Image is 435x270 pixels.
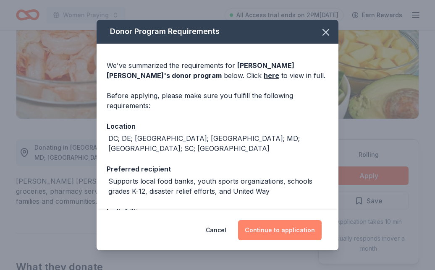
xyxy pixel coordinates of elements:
[108,133,328,153] div: DC; DE; [GEOGRAPHIC_DATA]; [GEOGRAPHIC_DATA]; MD; [GEOGRAPHIC_DATA]; SC; [GEOGRAPHIC_DATA]
[107,121,328,132] div: Location
[206,220,226,240] button: Cancel
[264,70,279,80] a: here
[107,60,328,80] div: We've summarized the requirements for below. Click to view in full.
[107,91,328,111] div: Before applying, please make sure you fulfill the following requirements:
[97,20,338,44] div: Donor Program Requirements
[238,220,322,240] button: Continue to application
[107,164,328,174] div: Preferred recipient
[107,206,328,217] div: Ineligibility
[108,176,328,196] div: Supports local food banks, youth sports organizations, schools grades K-12, disaster relief effor...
